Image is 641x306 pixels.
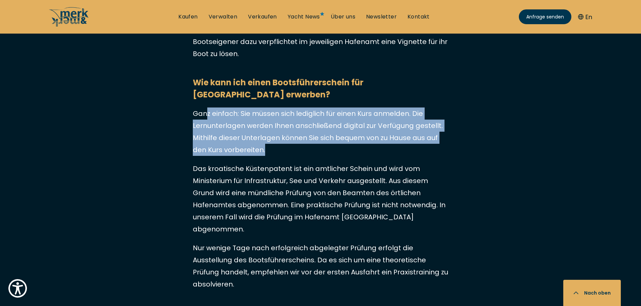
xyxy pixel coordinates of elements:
[366,13,397,20] a: Newsletter
[288,13,320,20] a: Yacht News
[519,9,571,24] a: Anfrage senden
[563,280,621,306] button: Nach oben
[248,13,277,20] a: Verkaufen
[193,107,449,156] p: Ganz einfach: Sie müssen sich lediglich für einen Kurs anmelden. Die Lernunterlagen werden Ihnen ...
[193,242,449,290] p: Nur wenige Tage nach erfolgreich abgelegter Prüfung erfolgt die Ausstellung des Bootsführerschein...
[578,12,592,21] button: En
[178,13,198,20] a: Kaufen
[193,163,449,235] p: Das kroatische Küstenpatent ist ein amtlicher Schein und wird vom Ministerium für Infrastruktur, ...
[193,77,363,100] strong: Wie kann ich einen Bootsführerschein für [GEOGRAPHIC_DATA] erwerben?
[526,13,564,20] span: Anfrage senden
[407,13,430,20] a: Kontakt
[331,13,355,20] a: Über uns
[7,277,29,299] button: Show Accessibility Preferences
[209,13,238,20] a: Verwalten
